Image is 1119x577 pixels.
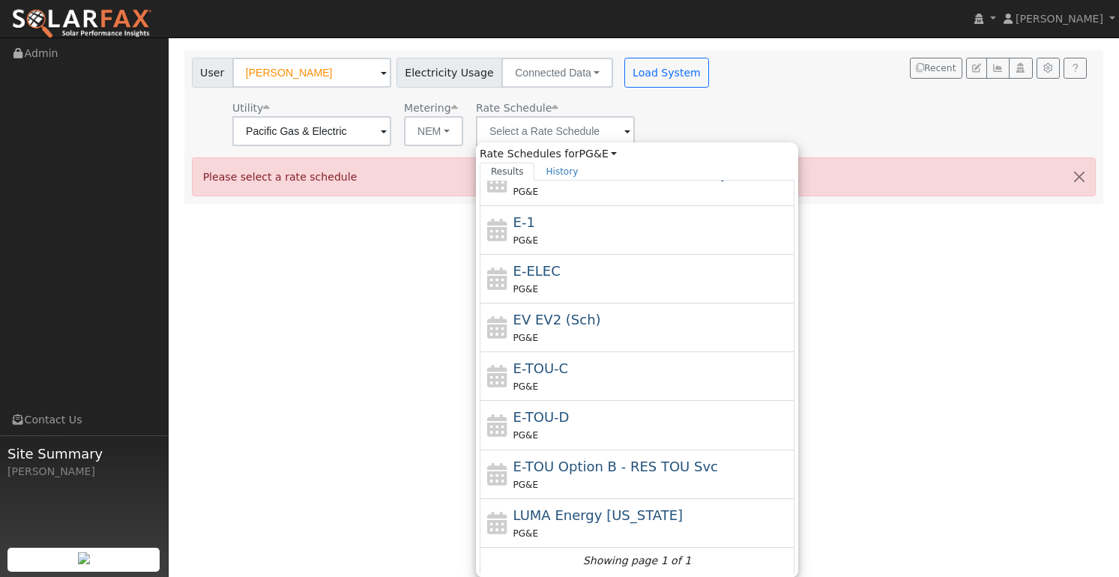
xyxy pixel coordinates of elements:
[910,58,962,79] button: Recent
[1016,13,1103,25] span: [PERSON_NAME]
[513,333,538,343] span: PG&E
[7,444,160,464] span: Site Summary
[513,459,718,474] span: E-TOU Option B - Residential Time of Use Service (All Baseline Regions)
[966,58,987,79] button: Edit User
[7,464,160,480] div: [PERSON_NAME]
[232,58,391,88] input: Select a User
[513,166,729,181] span: B-6 Small General Service TOU Poly Phase
[513,360,569,376] span: E-TOU-C
[476,116,635,146] input: Select a Rate Schedule
[1064,158,1095,195] button: Close
[513,263,561,279] span: E-ELEC
[579,148,618,160] a: PG&E
[232,116,391,146] input: Select a Utility
[513,528,538,539] span: PG&E
[513,187,538,197] span: PG&E
[232,100,391,116] div: Utility
[476,102,558,114] span: Alias: HEV2A
[1009,58,1032,79] button: Login As
[583,553,691,569] i: Showing page 1 of 1
[513,284,538,294] span: PG&E
[192,58,233,88] span: User
[480,163,535,181] a: Results
[513,409,570,425] span: E-TOU-D
[986,58,1010,79] button: Multi-Series Graph
[513,430,538,441] span: PG&E
[534,163,589,181] a: History
[513,507,684,523] span: LUMA Energy [US_STATE]
[513,381,538,392] span: PG&E
[1064,58,1087,79] a: Help Link
[513,235,538,246] span: PG&E
[501,58,613,88] button: Connected Data
[513,214,535,230] span: E-1
[396,58,502,88] span: Electricity Usage
[404,100,463,116] div: Metering
[203,171,358,183] span: Please select a rate schedule
[1037,58,1060,79] button: Settings
[78,552,90,564] img: retrieve
[480,146,617,162] span: Rate Schedules for
[513,312,601,327] span: Electric Vehicle EV2 (Sch)
[513,480,538,490] span: PG&E
[404,116,463,146] button: NEM
[624,58,710,88] button: Load System
[11,8,152,40] img: SolarFax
